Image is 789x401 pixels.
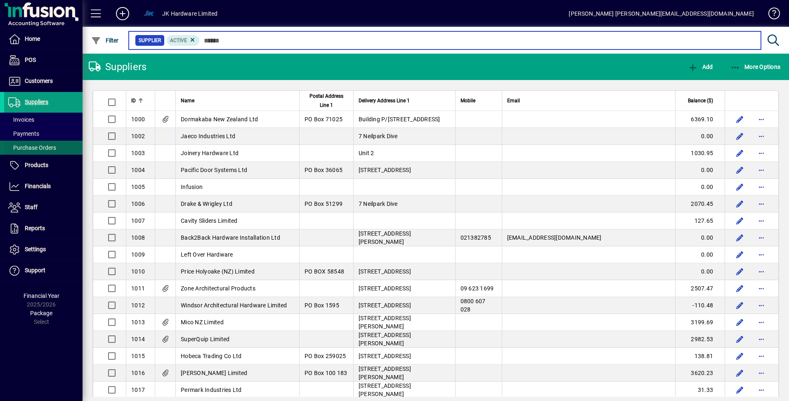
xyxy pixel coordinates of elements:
[181,133,235,139] span: Jaeco Industries Ltd
[733,146,746,160] button: Edit
[30,310,52,316] span: Package
[305,92,348,110] span: Postal Address Line 1
[359,133,398,139] span: 7 Neilpark Dive
[25,183,51,189] span: Financials
[4,127,83,141] a: Payments
[305,268,344,275] span: PO BOX 58548
[181,387,242,393] span: Permark Industries Ltd
[109,6,136,21] button: Add
[675,111,725,128] td: 6369.10
[507,96,520,105] span: Email
[181,285,255,292] span: Zone Architectural Products
[733,214,746,227] button: Edit
[181,167,247,173] span: Pacific Door Systems Ltd
[4,71,83,92] a: Customers
[136,6,162,21] button: Profile
[305,370,347,376] span: PO Box 100 183
[733,316,746,329] button: Edit
[305,167,343,173] span: PO Box 36065
[733,180,746,193] button: Edit
[461,96,475,105] span: Mobile
[181,234,280,241] span: Back2Back Hardware Installation Ltd
[305,116,343,123] span: PO Box 71025
[675,365,725,382] td: 3620.23
[89,60,146,73] div: Suppliers
[131,336,145,342] span: 1014
[675,331,725,348] td: 2982.53
[8,144,56,151] span: Purchase Orders
[569,7,754,20] div: [PERSON_NAME] [PERSON_NAME][EMAIL_ADDRESS][DOMAIN_NAME]
[25,99,48,105] span: Suppliers
[507,234,602,241] span: [EMAIL_ADDRESS][DOMAIN_NAME]
[675,348,725,365] td: 138.81
[305,302,339,309] span: PO Box 1595
[4,197,83,218] a: Staff
[131,387,145,393] span: 1017
[733,265,746,278] button: Edit
[755,316,768,329] button: More options
[181,251,233,258] span: Left Over Hardware
[755,349,768,363] button: More options
[131,370,145,376] span: 1016
[162,7,217,20] div: JK Hardware Limited
[359,200,398,207] span: 7 Neilpark Dive
[755,113,768,126] button: More options
[755,197,768,210] button: More options
[675,179,725,196] td: 0.00
[359,315,411,330] span: [STREET_ADDRESS][PERSON_NAME]
[359,366,411,380] span: [STREET_ADDRESS][PERSON_NAME]
[675,246,725,263] td: 0.00
[461,234,491,241] span: 021382785
[680,96,720,105] div: Balance ($)
[359,230,411,245] span: [STREET_ADDRESS][PERSON_NAME]
[131,302,145,309] span: 1012
[181,96,294,105] div: Name
[181,184,203,190] span: Infusion
[131,234,145,241] span: 1008
[131,217,145,224] span: 1007
[733,130,746,143] button: Edit
[733,366,746,380] button: Edit
[461,298,486,313] span: 0800 607 028
[733,113,746,126] button: Edit
[181,302,287,309] span: Windsor Architectural Hardware Limited
[675,145,725,162] td: 1030.95
[89,33,121,48] button: Filter
[461,96,497,105] div: Mobile
[181,353,241,359] span: Hobeca Trading Co Ltd
[359,96,410,105] span: Delivery Address Line 1
[181,150,239,156] span: Joinery Hardware Ltd
[25,57,36,63] span: POS
[8,130,39,137] span: Payments
[4,113,83,127] a: Invoices
[359,382,411,397] span: [STREET_ADDRESS][PERSON_NAME]
[675,162,725,179] td: 0.00
[359,302,411,309] span: [STREET_ADDRESS]
[675,314,725,331] td: 3199.69
[675,229,725,246] td: 0.00
[25,78,53,84] span: Customers
[181,217,238,224] span: Cavity Sliders Limited
[181,336,229,342] span: SuperQuip Limited
[131,96,150,105] div: ID
[359,116,440,123] span: Building P/[STREET_ADDRESS]
[686,59,715,74] button: Add
[131,268,145,275] span: 1010
[131,150,145,156] span: 1003
[755,146,768,160] button: More options
[733,248,746,261] button: Edit
[4,50,83,71] a: POS
[688,96,713,105] span: Balance ($)
[170,38,187,43] span: Active
[675,212,725,229] td: 127.65
[131,319,145,326] span: 1013
[4,239,83,260] a: Settings
[4,155,83,176] a: Products
[733,231,746,244] button: Edit
[181,319,224,326] span: Mico NZ Limited
[139,36,161,45] span: Supplier
[131,184,145,190] span: 1005
[131,167,145,173] span: 1004
[755,366,768,380] button: More options
[131,96,136,105] span: ID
